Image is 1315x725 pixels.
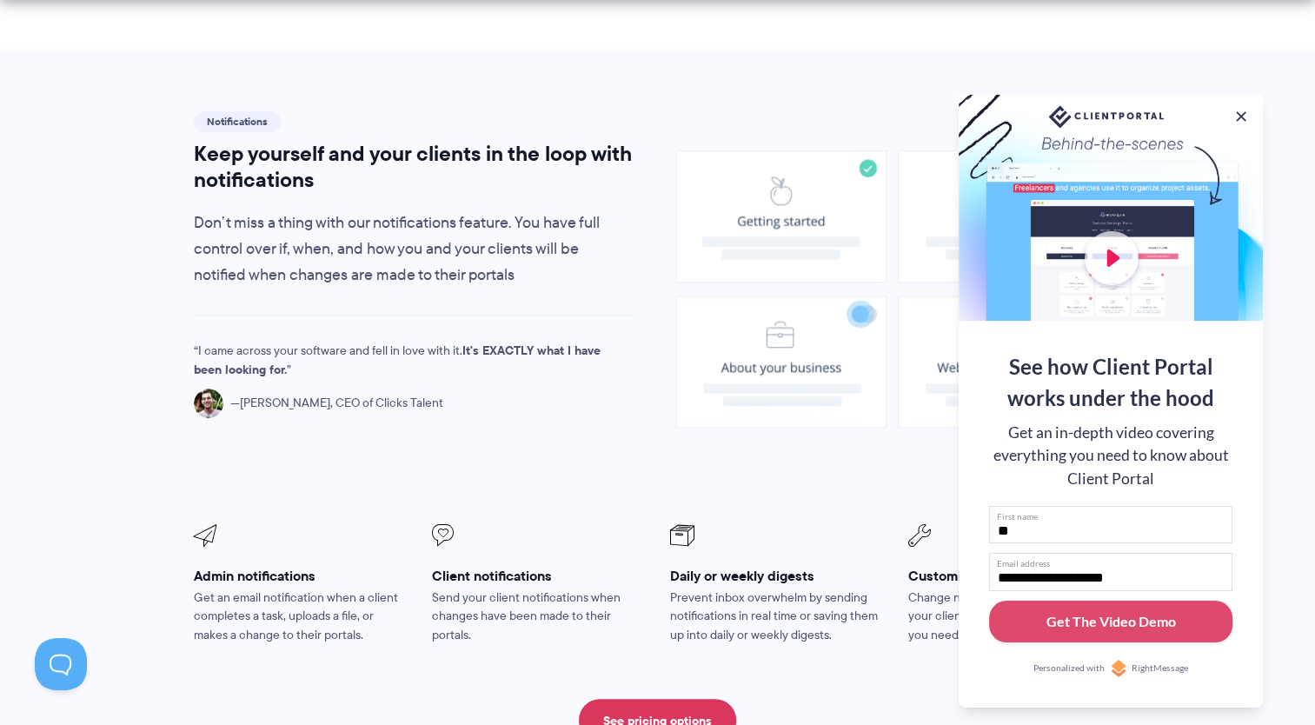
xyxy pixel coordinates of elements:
[908,567,1122,585] h3: Customizable settings
[1110,660,1127,677] img: Personalized with RightMessage
[989,660,1232,677] a: Personalized withRightMessage
[194,111,281,132] span: Notifications
[908,589,1122,646] p: Change notification settings so you and your clients only get the notifications you need – and no...
[989,422,1232,490] div: Get an in-depth video covering everything you need to know about Client Portal
[432,589,646,646] p: Send your client notifications when changes have been made to their portals.
[194,589,408,646] p: Get an email notification when a client completes a task, uploads a file, or makes a change to th...
[35,638,87,690] iframe: Toggle Customer Support
[1033,662,1105,675] span: Personalized with
[670,567,884,585] h3: Daily or weekly digests
[1046,611,1176,632] div: Get The Video Demo
[670,589,884,646] p: Prevent inbox overwhelm by sending notifications in real time or saving them up into daily or wee...
[194,342,602,380] p: I came across your software and fell in love with it.
[432,567,646,585] h3: Client notifications
[194,210,633,289] p: Don’t miss a thing with our notifications feature. You have full control over if, when, and how y...
[989,553,1232,591] input: Email address
[989,506,1232,544] input: First name
[194,341,601,379] strong: It's EXACTLY what I have been looking for.
[989,601,1232,643] button: Get The Video Demo
[989,351,1232,414] div: See how Client Portal works under the hood
[1132,662,1188,675] span: RightMessage
[194,567,408,585] h3: Admin notifications
[230,394,443,413] span: [PERSON_NAME], CEO of Clicks Talent
[194,141,633,193] h2: Keep yourself and your clients in the loop with notifications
